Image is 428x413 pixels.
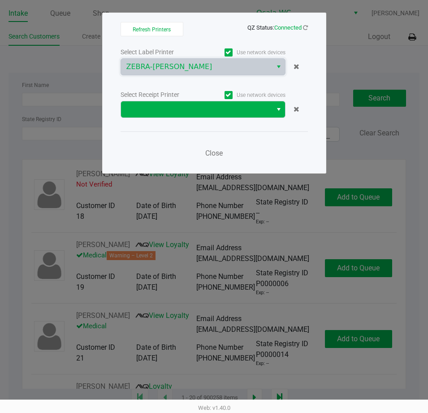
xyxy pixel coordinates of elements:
span: QZ Status: [247,24,308,31]
button: Select [272,59,285,75]
span: Refresh Printers [133,26,171,33]
div: Select Receipt Printer [121,90,203,100]
button: Refresh Printers [121,22,183,36]
span: Connected [274,24,302,31]
label: Use network devices [203,48,285,57]
span: Web: v1.40.0 [198,404,230,411]
div: Select Label Printer [121,48,203,57]
button: Close [201,144,228,162]
span: ZEBRA-[PERSON_NAME] [126,61,267,72]
span: Close [205,149,223,157]
button: Select [272,101,285,117]
label: Use network devices [203,91,285,99]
